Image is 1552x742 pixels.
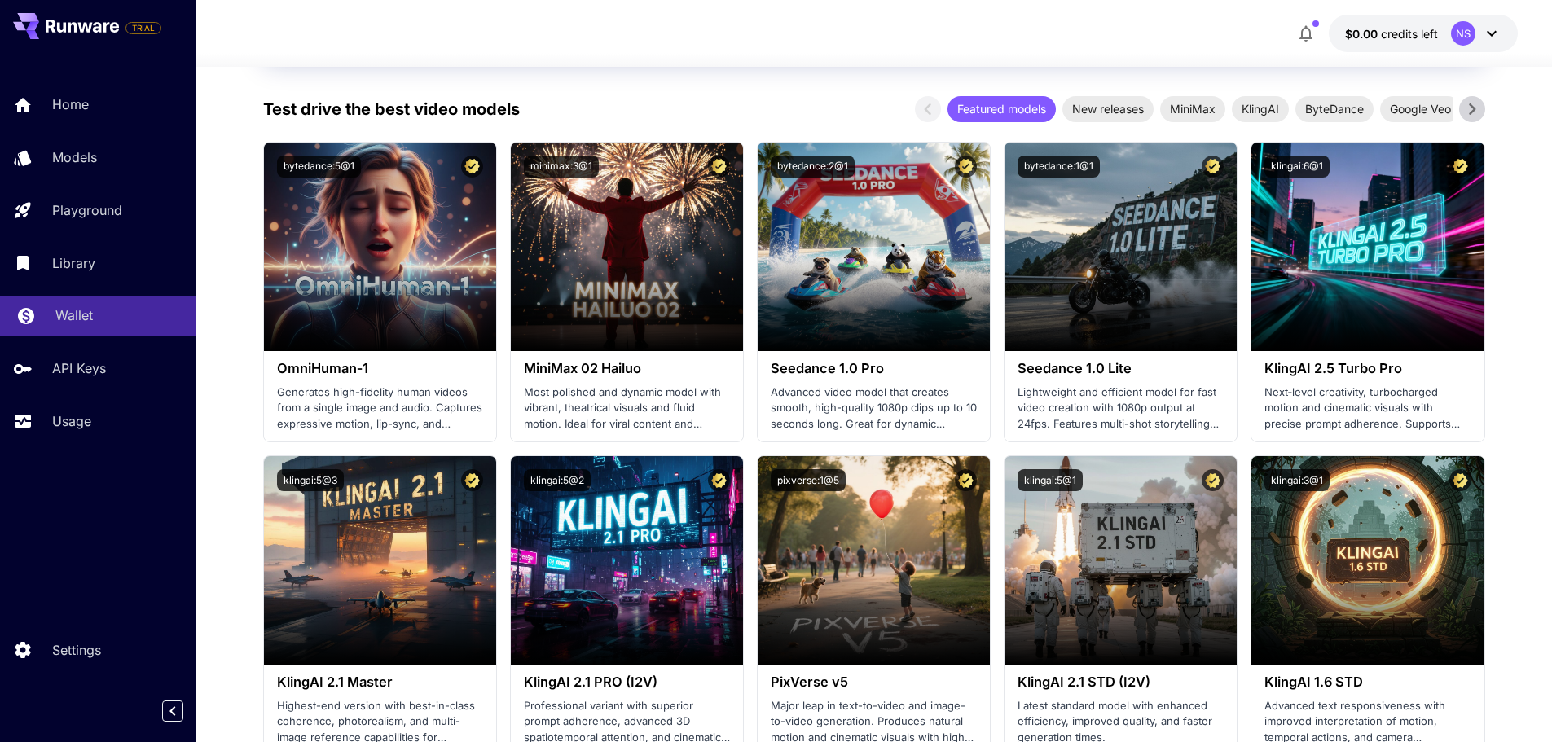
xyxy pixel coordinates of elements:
p: Models [52,147,97,167]
img: alt [1251,143,1484,351]
span: Add your payment card to enable full platform functionality. [125,18,161,37]
img: alt [758,143,990,351]
p: Playground [52,200,122,220]
div: Collapse sidebar [174,696,196,726]
div: KlingAI [1232,96,1289,122]
span: $0.00 [1345,27,1381,41]
button: Certified Model – Vetted for best performance and includes a commercial license. [955,469,977,491]
div: NS [1451,21,1475,46]
p: Generates high-fidelity human videos from a single image and audio. Captures expressive motion, l... [277,384,483,432]
button: klingai:5@3 [277,469,344,491]
img: alt [1251,456,1484,665]
img: alt [1005,143,1237,351]
button: Certified Model – Vetted for best performance and includes a commercial license. [1449,469,1471,491]
span: TRIAL [126,22,160,34]
button: Certified Model – Vetted for best performance and includes a commercial license. [461,469,483,491]
p: API Keys [52,358,106,378]
h3: KlingAI 2.1 STD (I2V) [1018,674,1224,690]
div: $0.00 [1345,25,1438,42]
button: Certified Model – Vetted for best performance and includes a commercial license. [708,469,730,491]
div: New releases [1062,96,1154,122]
img: alt [511,143,743,351]
div: Featured models [947,96,1056,122]
p: Advanced video model that creates smooth, high-quality 1080p clips up to 10 seconds long. Great f... [771,384,977,432]
h3: KlingAI 1.6 STD [1264,674,1471,690]
p: Home [52,94,89,114]
button: Certified Model – Vetted for best performance and includes a commercial license. [1202,469,1224,491]
button: Certified Model – Vetted for best performance and includes a commercial license. [461,156,483,178]
button: bytedance:2@1 [771,156,855,178]
h3: MiniMax 02 Hailuo [524,361,730,376]
p: Lightweight and efficient model for fast video creation with 1080p output at 24fps. Features mult... [1018,384,1224,432]
h3: KlingAI 2.1 Master [277,674,483,690]
button: Certified Model – Vetted for best performance and includes a commercial license. [1449,156,1471,178]
button: Collapse sidebar [162,700,183,722]
div: MiniMax [1160,96,1225,122]
img: alt [511,456,743,665]
h3: OmniHuman‑1 [277,361,483,376]
div: ByteDance [1295,96,1374,122]
button: Certified Model – Vetted for best performance and includes a commercial license. [708,156,730,178]
button: minimax:3@1 [524,156,599,178]
p: Most polished and dynamic model with vibrant, theatrical visuals and fluid motion. Ideal for vira... [524,384,730,432]
span: ByteDance [1295,100,1374,117]
h3: Seedance 1.0 Pro [771,361,977,376]
button: klingai:6@1 [1264,156,1330,178]
span: MiniMax [1160,100,1225,117]
button: Certified Model – Vetted for best performance and includes a commercial license. [1202,156,1224,178]
img: alt [264,456,496,665]
button: Certified Model – Vetted for best performance and includes a commercial license. [955,156,977,178]
button: $0.00NS [1329,15,1518,52]
h3: KlingAI 2.1 PRO (I2V) [524,674,730,690]
p: Wallet [55,305,93,325]
h3: Seedance 1.0 Lite [1018,361,1224,376]
p: Settings [52,640,101,660]
div: Google Veo [1380,96,1461,122]
img: alt [758,456,990,665]
p: Usage [52,411,91,431]
button: bytedance:5@1 [277,156,361,178]
button: bytedance:1@1 [1018,156,1100,178]
span: credits left [1381,27,1438,41]
button: klingai:5@2 [524,469,591,491]
img: alt [1005,456,1237,665]
span: New releases [1062,100,1154,117]
button: klingai:5@1 [1018,469,1083,491]
button: pixverse:1@5 [771,469,846,491]
span: KlingAI [1232,100,1289,117]
h3: PixVerse v5 [771,674,977,690]
p: Library [52,253,95,273]
h3: KlingAI 2.5 Turbo Pro [1264,361,1471,376]
span: Featured models [947,100,1056,117]
img: alt [264,143,496,351]
span: Google Veo [1380,100,1461,117]
p: Next‑level creativity, turbocharged motion and cinematic visuals with precise prompt adherence. S... [1264,384,1471,432]
button: klingai:3@1 [1264,469,1330,491]
p: Test drive the best video models [263,97,520,121]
